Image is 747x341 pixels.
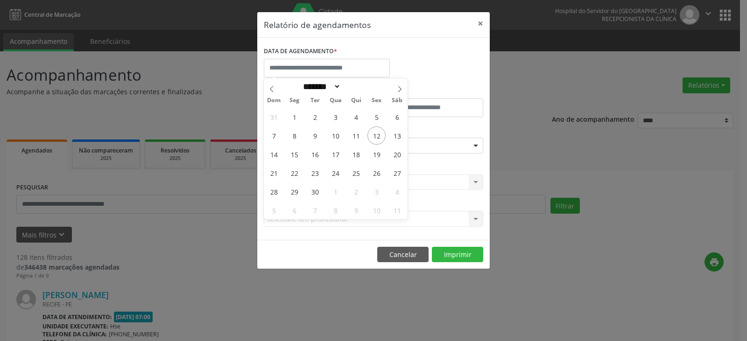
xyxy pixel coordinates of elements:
[388,108,406,126] span: Setembro 6, 2025
[326,201,345,219] span: Outubro 8, 2025
[326,108,345,126] span: Setembro 3, 2025
[306,164,324,182] span: Setembro 23, 2025
[265,108,283,126] span: Agosto 31, 2025
[285,145,303,163] span: Setembro 15, 2025
[285,126,303,145] span: Setembro 8, 2025
[326,164,345,182] span: Setembro 24, 2025
[306,182,324,201] span: Setembro 30, 2025
[326,182,345,201] span: Outubro 1, 2025
[347,164,365,182] span: Setembro 25, 2025
[300,82,341,91] select: Month
[347,145,365,163] span: Setembro 18, 2025
[306,201,324,219] span: Outubro 7, 2025
[347,201,365,219] span: Outubro 9, 2025
[326,126,345,145] span: Setembro 10, 2025
[367,182,386,201] span: Outubro 3, 2025
[367,164,386,182] span: Setembro 26, 2025
[265,201,283,219] span: Outubro 5, 2025
[367,201,386,219] span: Outubro 10, 2025
[388,164,406,182] span: Setembro 27, 2025
[367,145,386,163] span: Setembro 19, 2025
[285,182,303,201] span: Setembro 29, 2025
[285,164,303,182] span: Setembro 22, 2025
[305,97,325,104] span: Ter
[326,145,345,163] span: Setembro 17, 2025
[284,97,305,104] span: Seg
[265,164,283,182] span: Setembro 21, 2025
[347,108,365,126] span: Setembro 4, 2025
[367,108,386,126] span: Setembro 5, 2025
[265,145,283,163] span: Setembro 14, 2025
[306,126,324,145] span: Setembro 9, 2025
[265,126,283,145] span: Setembro 7, 2025
[377,247,429,263] button: Cancelar
[388,145,406,163] span: Setembro 20, 2025
[285,108,303,126] span: Setembro 1, 2025
[264,44,337,59] label: DATA DE AGENDAMENTO
[387,97,408,104] span: Sáb
[376,84,483,98] label: ATÉ
[367,126,386,145] span: Setembro 12, 2025
[347,126,365,145] span: Setembro 11, 2025
[432,247,483,263] button: Imprimir
[285,201,303,219] span: Outubro 6, 2025
[264,19,371,31] h5: Relatório de agendamentos
[388,126,406,145] span: Setembro 13, 2025
[306,145,324,163] span: Setembro 16, 2025
[264,97,284,104] span: Dom
[388,201,406,219] span: Outubro 11, 2025
[471,12,490,35] button: Close
[341,82,372,91] input: Year
[306,108,324,126] span: Setembro 2, 2025
[366,97,387,104] span: Sex
[346,97,366,104] span: Qui
[347,182,365,201] span: Outubro 2, 2025
[388,182,406,201] span: Outubro 4, 2025
[325,97,346,104] span: Qua
[265,182,283,201] span: Setembro 28, 2025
